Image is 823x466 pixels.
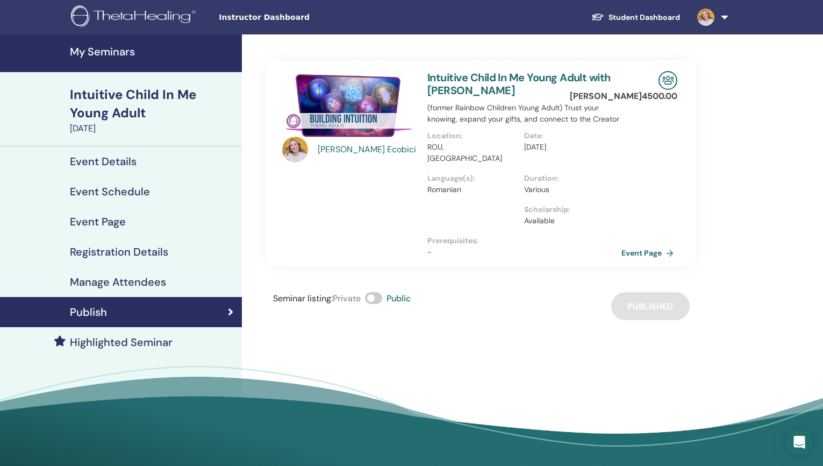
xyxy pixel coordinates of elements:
[697,9,714,26] img: default.jpg
[219,12,380,23] span: Instructor Dashboard
[427,173,518,184] p: Language(s) :
[524,215,614,227] p: Available
[524,142,614,153] p: [DATE]
[786,429,812,455] div: Open Intercom Messenger
[63,86,242,135] a: Intuitive Child In Me Young Adult[DATE]
[524,173,614,184] p: Duration :
[427,130,518,142] p: Location :
[591,12,604,22] img: graduation-cap-white.svg
[427,184,518,195] p: Romanian
[427,246,621,258] p: -
[70,122,235,135] div: [DATE]
[70,336,173,349] h4: Highlighted Seminar
[71,5,199,30] img: logo.png
[659,71,677,90] img: In-Person Seminar
[427,70,611,97] a: Intuitive Child In Me Young Adult with [PERSON_NAME]
[427,102,621,125] p: (former Rainbow Children Young Adult) Trust your knowing, expand your gifts, and connect to the C...
[70,276,166,288] h4: Manage Attendees
[273,293,333,304] span: Seminar listing :
[70,245,168,258] h4: Registration Details
[621,245,678,261] a: Event Page
[282,71,414,140] img: Intuitive Child In Me Young Adult
[70,45,235,58] h4: My Seminars
[318,143,417,156] a: [PERSON_NAME] Ecobici
[583,8,689,27] a: Student Dashboard
[570,90,677,103] p: [PERSON_NAME] 4500.00
[427,142,518,164] p: ROU, [GEOGRAPHIC_DATA]
[70,185,150,198] h4: Event Schedule
[70,215,126,228] h4: Event Page
[427,235,621,246] p: Prerequisites :
[524,204,614,215] p: Scholarship :
[333,293,361,304] span: Private
[524,130,614,142] p: Date :
[524,184,614,195] p: Various
[387,293,411,304] span: Public
[70,86,235,122] div: Intuitive Child In Me Young Adult
[70,155,137,168] h4: Event Details
[70,306,107,319] h4: Publish
[282,137,308,163] img: default.jpg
